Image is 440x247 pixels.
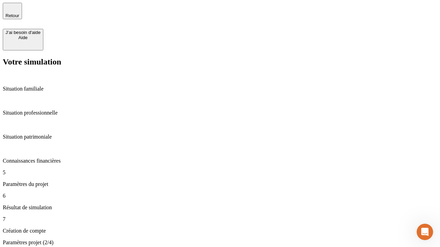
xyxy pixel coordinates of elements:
p: Résultat de simulation [3,204,437,211]
iframe: Intercom live chat [417,224,433,240]
p: 6 [3,193,437,199]
p: Connaissances financières [3,158,437,164]
p: Situation familiale [3,86,437,92]
h2: Votre simulation [3,57,437,67]
button: Retour [3,3,22,19]
p: Paramètres du projet [3,181,437,187]
button: J’ai besoin d'aideAide [3,29,43,50]
div: Aide [5,35,41,40]
p: Situation patrimoniale [3,134,437,140]
p: 7 [3,216,437,222]
div: J’ai besoin d'aide [5,30,41,35]
p: Création de compte [3,228,437,234]
p: 5 [3,169,437,176]
p: Situation professionnelle [3,110,437,116]
p: Paramètres projet (2/4) [3,239,437,246]
span: Retour [5,13,19,18]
